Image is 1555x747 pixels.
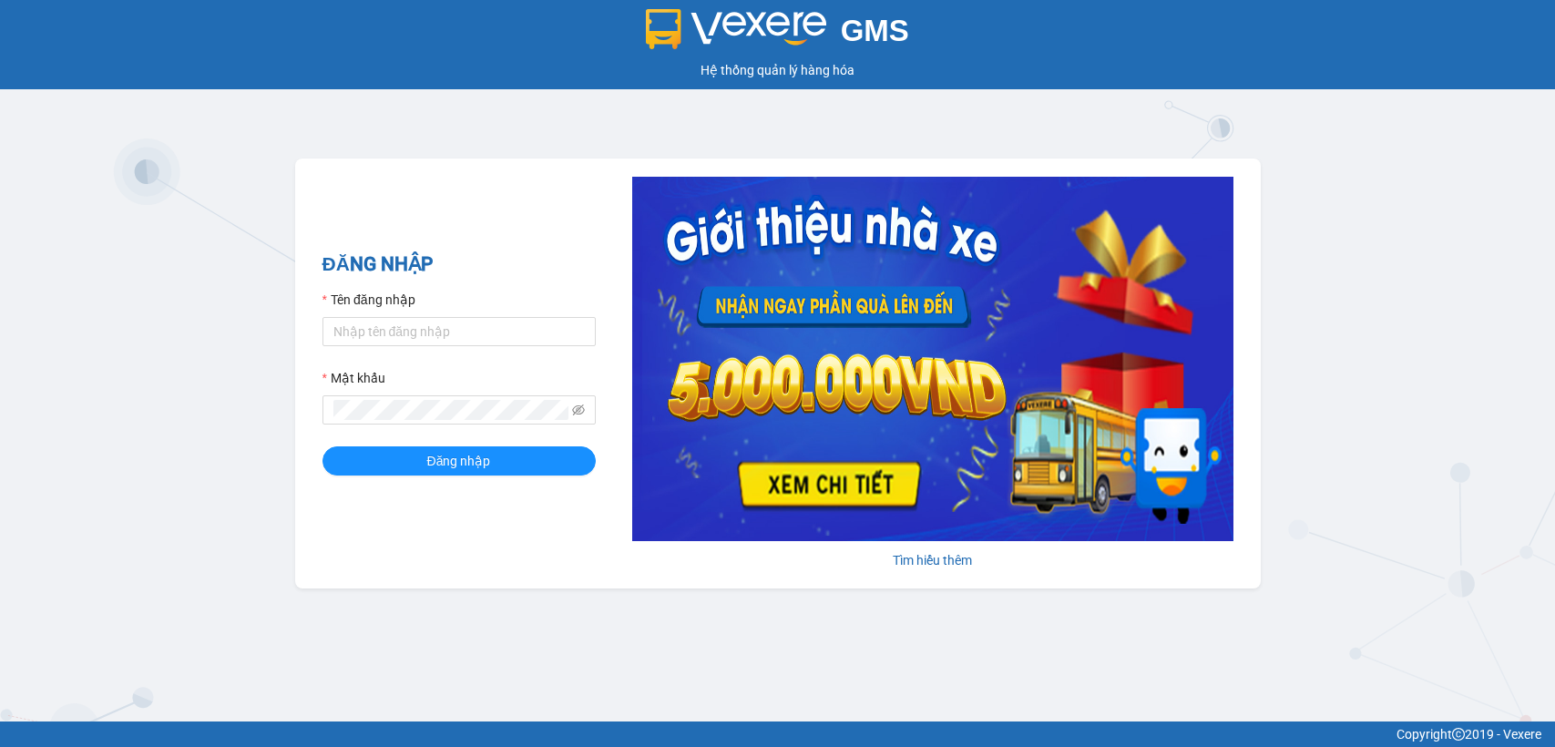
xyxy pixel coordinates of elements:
[646,27,909,42] a: GMS
[322,317,596,346] input: Tên đăng nhập
[572,404,585,416] span: eye-invisible
[322,368,385,388] label: Mật khẩu
[14,724,1541,744] div: Copyright 2019 - Vexere
[1452,728,1465,741] span: copyright
[841,14,909,47] span: GMS
[646,9,826,49] img: logo 2
[322,446,596,476] button: Đăng nhập
[632,550,1233,570] div: Tìm hiểu thêm
[322,250,596,280] h2: ĐĂNG NHẬP
[333,400,568,420] input: Mật khẩu
[632,177,1233,541] img: banner-0
[5,60,1550,80] div: Hệ thống quản lý hàng hóa
[322,290,415,310] label: Tên đăng nhập
[427,451,491,471] span: Đăng nhập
